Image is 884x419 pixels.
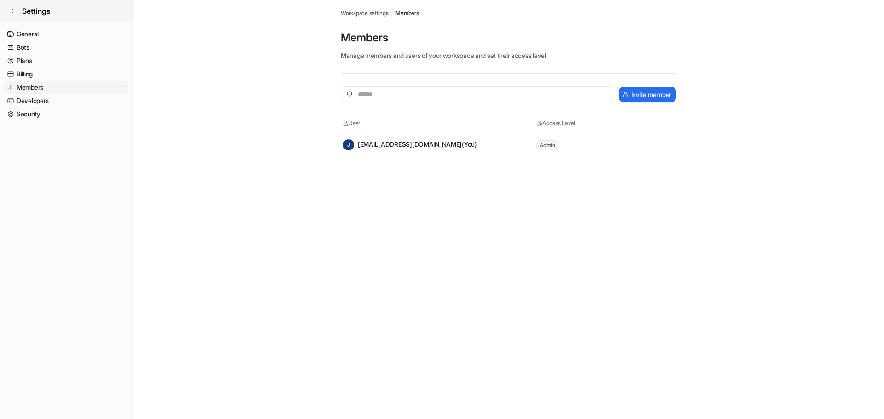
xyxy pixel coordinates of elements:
a: Billing [4,68,128,80]
a: Plans [4,54,128,67]
button: Invite member [619,87,676,102]
img: Access Level [536,121,542,126]
div: [EMAIL_ADDRESS][DOMAIN_NAME] (You) [343,139,477,150]
a: Security [4,108,128,121]
a: Workspace settings [341,9,389,17]
a: Members [4,81,128,94]
span: Admin [536,140,558,150]
img: User [343,121,349,126]
span: / [391,9,393,17]
a: Developers [4,94,128,107]
p: Manage members and users of your workspace and set their access level. [341,51,676,60]
p: Members [341,30,676,45]
th: Access Level [536,119,619,128]
a: Members [395,9,419,17]
span: J [343,139,354,150]
a: General [4,28,128,40]
span: Settings [22,6,50,17]
th: User [343,119,536,128]
a: Bots [4,41,128,54]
